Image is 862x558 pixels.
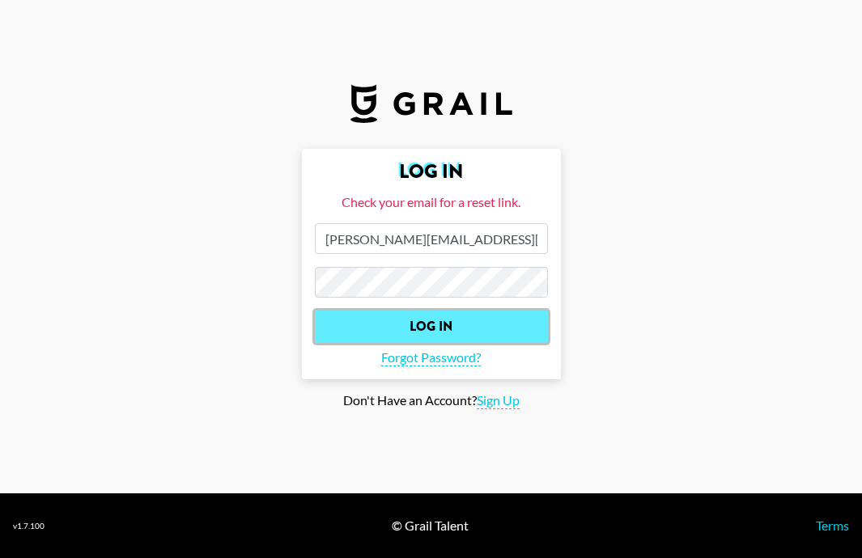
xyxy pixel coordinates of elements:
[315,223,548,254] input: Email
[315,194,548,210] div: Check your email for a reset link.
[13,392,849,409] div: Don't Have an Account?
[315,311,548,343] input: Log In
[350,84,512,123] img: Grail Talent Logo
[381,349,481,366] span: Forgot Password?
[392,518,469,534] div: © Grail Talent
[13,521,45,531] div: v 1.7.100
[477,392,520,409] span: Sign Up
[816,518,849,533] a: Terms
[315,162,548,181] h2: Log In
